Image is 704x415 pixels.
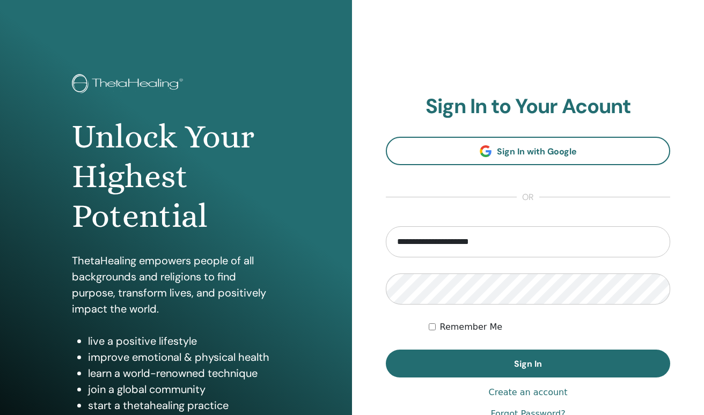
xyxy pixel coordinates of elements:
li: live a positive lifestyle [88,333,280,349]
span: Sign In [514,358,542,369]
li: start a thetahealing practice [88,397,280,413]
h2: Sign In to Your Acount [386,94,670,119]
a: Create an account [488,386,567,399]
li: join a global community [88,381,280,397]
div: Keep me authenticated indefinitely or until I manually logout [429,321,671,334]
span: Sign In with Google [497,146,577,157]
label: Remember Me [440,321,503,334]
li: learn a world-renowned technique [88,365,280,381]
a: Sign In with Google [386,137,670,165]
li: improve emotional & physical health [88,349,280,365]
h1: Unlock Your Highest Potential [72,117,280,236]
span: or [517,191,539,204]
p: ThetaHealing empowers people of all backgrounds and religions to find purpose, transform lives, a... [72,253,280,317]
button: Sign In [386,350,670,377]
